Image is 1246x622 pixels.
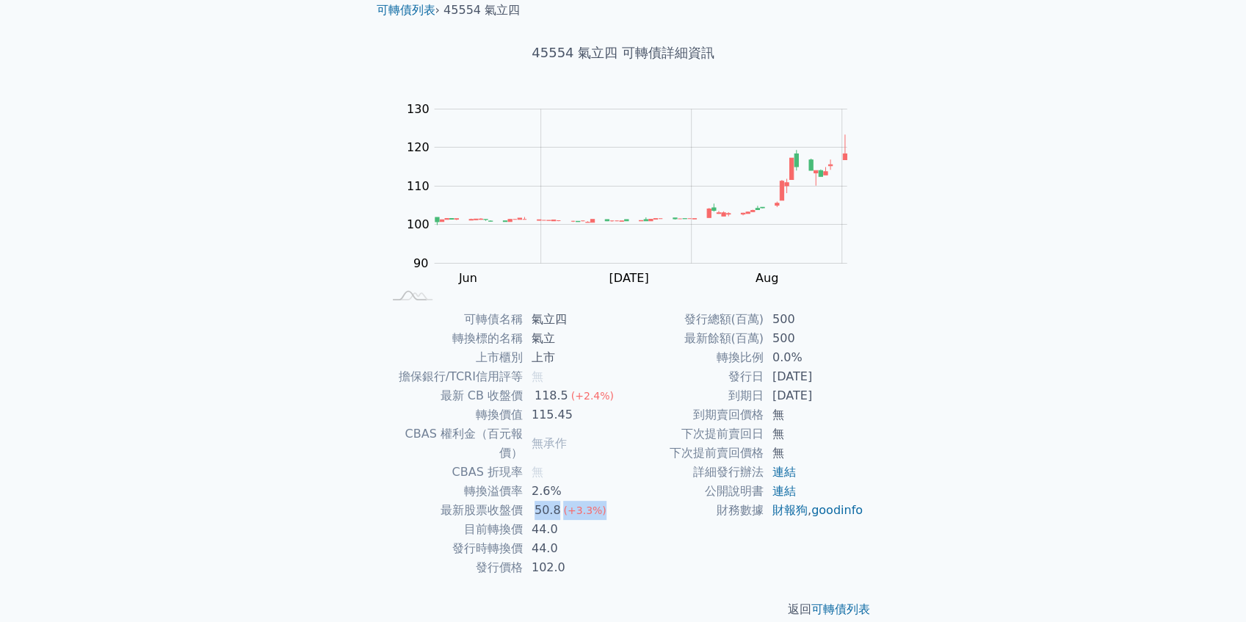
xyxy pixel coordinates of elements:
span: (+3.3%) [563,505,606,516]
tspan: Aug [756,271,778,285]
tspan: 130 [407,102,430,116]
td: 到期賣回價格 [623,405,764,424]
td: 115.45 [523,405,623,424]
td: 無 [764,444,864,463]
td: 到期日 [623,386,764,405]
a: 連結 [772,484,796,498]
td: 可轉債名稱 [383,310,523,329]
td: 無 [764,424,864,444]
tspan: 90 [413,256,428,270]
td: 發行日 [623,367,764,386]
td: 0.0% [764,348,864,367]
td: [DATE] [764,367,864,386]
td: 上市 [523,348,623,367]
tspan: 120 [407,140,430,154]
td: [DATE] [764,386,864,405]
td: 最新股票收盤價 [383,501,523,520]
td: 氣立四 [523,310,623,329]
td: 102.0 [523,558,623,577]
td: 44.0 [523,520,623,539]
td: , [764,501,864,520]
td: 轉換價值 [383,405,523,424]
td: 財務數據 [623,501,764,520]
a: goodinfo [811,503,863,517]
a: 可轉債列表 [377,3,435,17]
tspan: Jun [458,271,477,285]
p: 返回 [365,601,882,618]
td: 44.0 [523,539,623,558]
a: 可轉債列表 [811,602,870,616]
td: 轉換溢價率 [383,482,523,501]
h1: 45554 氣立四 可轉債詳細資訊 [365,43,882,63]
td: CBAS 權利金（百元報價） [383,424,523,463]
td: 氣立 [523,329,623,348]
td: 公開說明書 [623,482,764,501]
a: 財報狗 [772,503,808,517]
td: 下次提前賣回價格 [623,444,764,463]
td: 最新 CB 收盤價 [383,386,523,405]
li: 45554 氣立四 [443,1,520,19]
td: 2.6% [523,482,623,501]
td: 500 [764,329,864,348]
td: 發行時轉換價 [383,539,523,558]
td: 目前轉換價 [383,520,523,539]
td: 上市櫃別 [383,348,523,367]
td: 發行總額(百萬) [623,310,764,329]
span: (+2.4%) [571,390,614,402]
tspan: 110 [407,179,430,193]
li: › [377,1,440,19]
span: 無 [532,465,543,479]
span: 無承作 [532,436,567,450]
td: 詳細發行辦法 [623,463,764,482]
td: 轉換標的名稱 [383,329,523,348]
td: 下次提前賣回日 [623,424,764,444]
a: 連結 [772,465,796,479]
div: 50.8 [532,501,564,520]
tspan: [DATE] [609,271,648,285]
span: 無 [532,369,543,383]
td: 最新餘額(百萬) [623,329,764,348]
div: 118.5 [532,386,571,405]
td: 無 [764,405,864,424]
td: CBAS 折現率 [383,463,523,482]
tspan: 100 [407,217,430,231]
td: 發行價格 [383,558,523,577]
td: 500 [764,310,864,329]
td: 擔保銀行/TCRI信用評等 [383,367,523,386]
g: Chart [399,102,869,315]
td: 轉換比例 [623,348,764,367]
